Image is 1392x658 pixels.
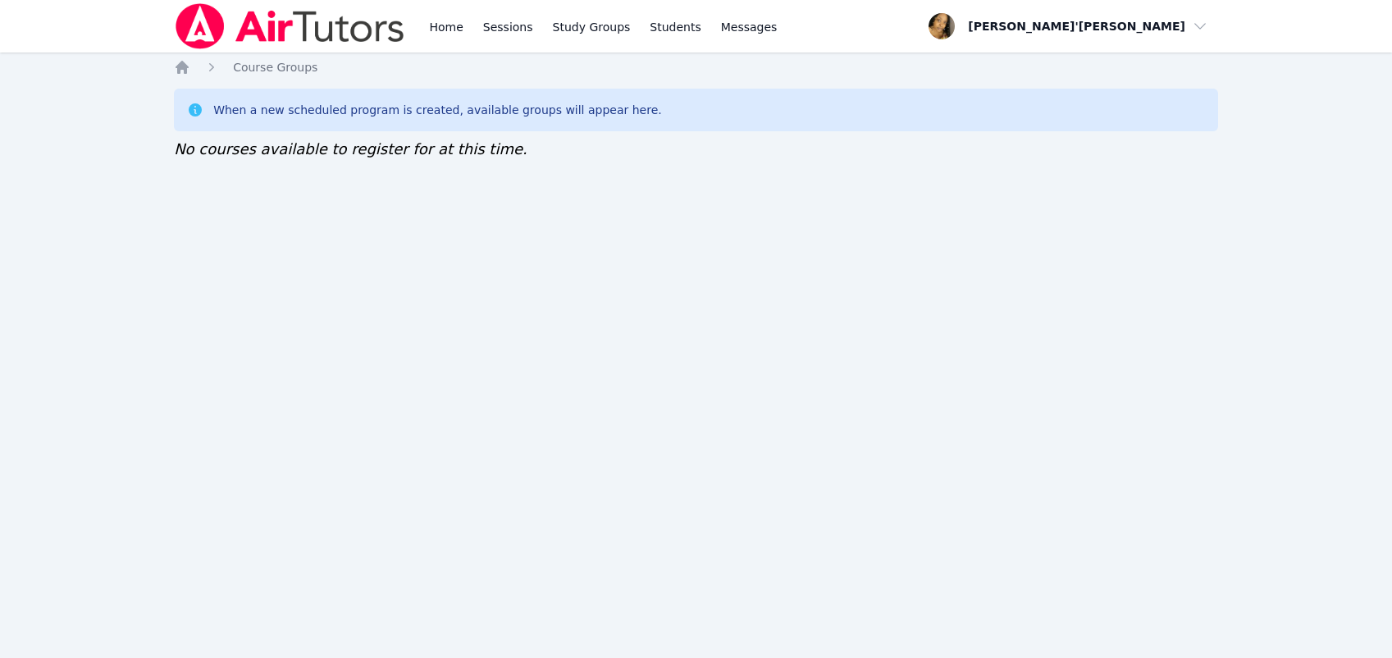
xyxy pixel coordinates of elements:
[174,59,1218,75] nav: Breadcrumb
[233,61,317,74] span: Course Groups
[213,102,662,118] div: When a new scheduled program is created, available groups will appear here.
[174,140,527,158] span: No courses available to register for at this time.
[174,3,406,49] img: Air Tutors
[233,59,317,75] a: Course Groups
[721,19,778,35] span: Messages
